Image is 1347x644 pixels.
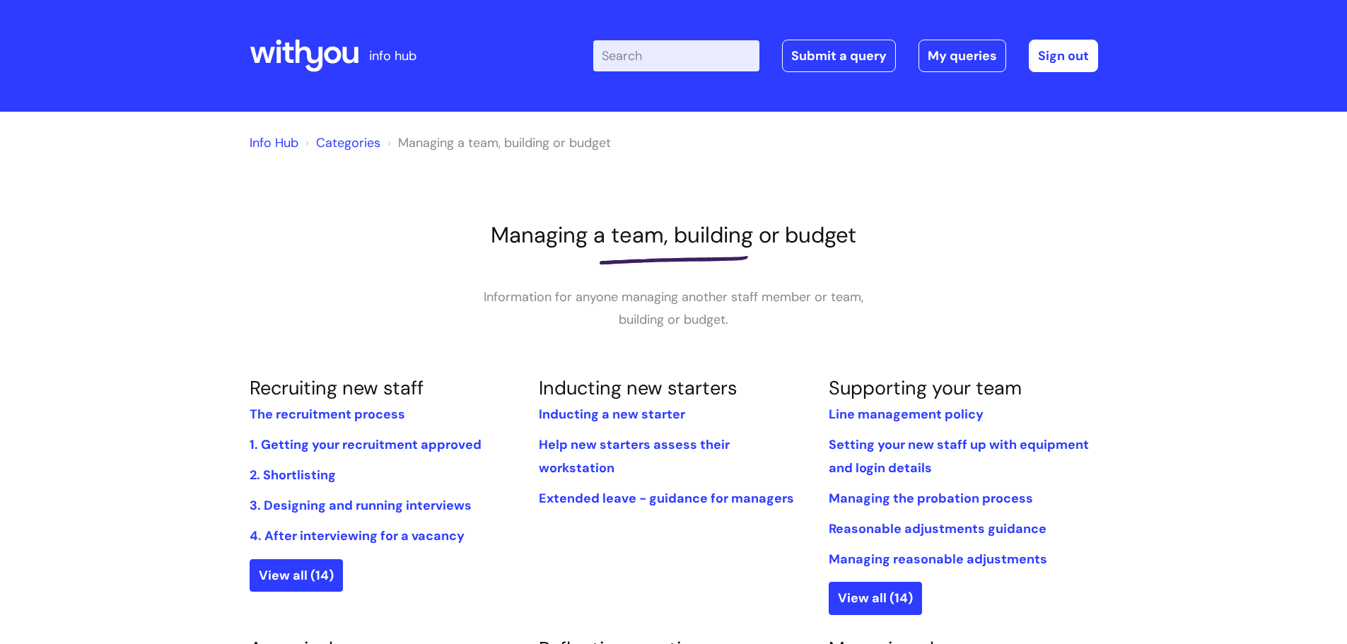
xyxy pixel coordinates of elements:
[462,286,886,332] p: Information for anyone managing another staff member or team, building or budget.
[919,40,1006,72] a: My queries
[369,45,416,67] p: info hub
[250,375,424,400] a: Recruiting new staff
[539,406,685,423] a: Inducting a new starter
[829,436,1089,476] a: Setting your new staff up with equipment and login details
[250,134,298,151] a: Info Hub
[302,131,380,154] li: Solution home
[539,436,730,476] a: Help new starters assess their workstation
[829,375,1022,400] a: Supporting your team
[250,436,482,453] a: 1. Getting your recruitment approved
[250,497,472,514] a: 3. Designing and running interviews
[1029,40,1098,72] a: Sign out
[539,375,737,400] a: Inducting new starters
[593,40,759,71] input: Search
[539,490,794,507] a: Extended leave - guidance for managers
[250,406,405,423] a: The recruitment process
[250,222,1098,248] h1: Managing a team, building or budget
[829,406,984,423] a: Line management policy
[250,559,343,592] a: View all (14)
[316,134,380,151] a: Categories
[829,490,1033,507] a: Managing the probation process
[593,40,1098,72] div: | -
[829,582,922,614] a: View all (14)
[250,467,336,484] a: 2. Shortlisting
[829,551,1047,568] a: Managing reasonable adjustments
[250,527,465,544] a: 4. After interviewing for a vacancy
[384,131,611,154] li: Managing a team, building or budget
[829,520,1046,537] a: Reasonable adjustments guidance
[782,40,896,72] a: Submit a query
